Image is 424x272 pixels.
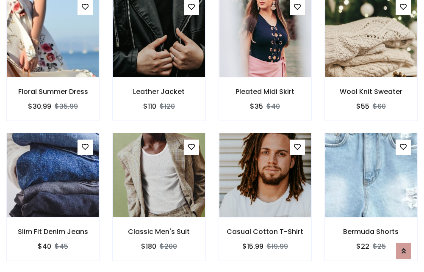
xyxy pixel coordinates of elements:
h6: Leather Jacket [113,88,205,96]
del: $45 [55,242,68,251]
h6: Pleated Midi Skirt [219,88,311,96]
del: $25 [373,242,386,251]
h6: Floral Summer Dress [7,88,99,96]
h6: $30.99 [28,102,51,110]
h6: Classic Men's Suit [113,228,205,236]
del: $19.99 [267,242,288,251]
del: $120 [160,102,175,111]
del: $200 [160,242,177,251]
h6: Wool Knit Sweater [325,88,417,96]
h6: $180 [141,242,156,250]
h6: Slim Fit Denim Jeans [7,228,99,236]
h6: Casual Cotton T-Shirt [219,228,311,236]
h6: $22 [356,242,369,250]
h6: $35 [250,102,263,110]
del: $60 [373,102,386,111]
h6: $110 [143,102,156,110]
h6: $40 [38,242,51,250]
del: $35.99 [55,102,78,111]
h6: Bermuda Shorts [325,228,417,236]
h6: $55 [356,102,369,110]
del: $40 [266,102,280,111]
h6: $15.99 [242,242,263,250]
